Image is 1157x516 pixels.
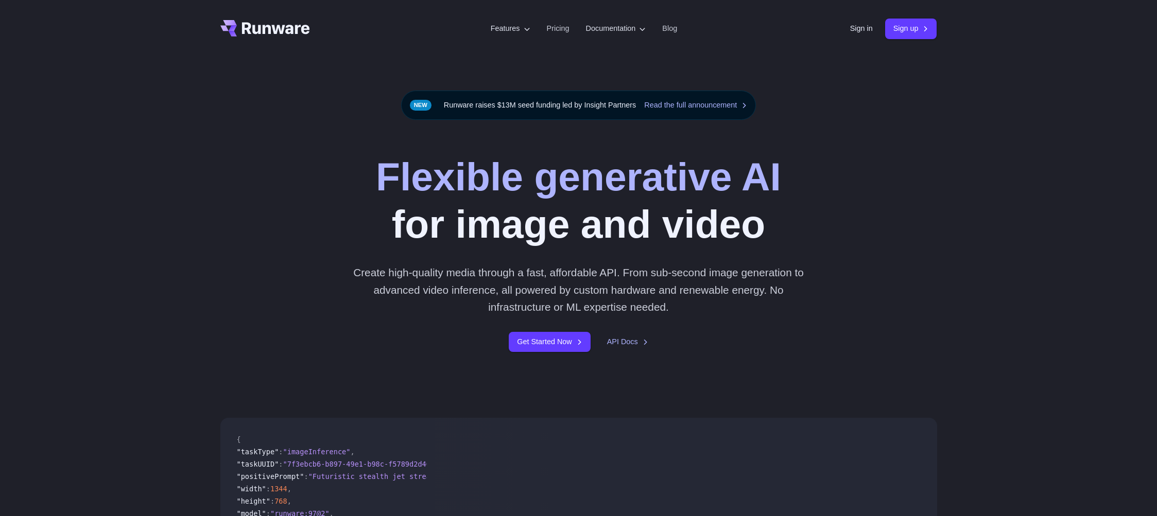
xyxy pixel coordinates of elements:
a: Pricing [547,23,569,34]
span: : [279,448,283,456]
a: Read the full announcement [644,99,747,111]
strong: Flexible generative AI [376,154,781,199]
a: API Docs [607,336,648,348]
span: "taskUUID" [237,460,279,468]
span: : [270,497,274,505]
a: Get Started Now [509,332,590,352]
a: Blog [662,23,677,34]
span: , [287,497,291,505]
span: : [266,485,270,493]
p: Create high-quality media through a fast, affordable API. From sub-second image generation to adv... [349,264,808,315]
h1: for image and video [376,153,781,247]
span: "taskType" [237,448,279,456]
span: "positivePrompt" [237,472,304,481]
span: 768 [274,497,287,505]
div: Runware raises $13M seed funding led by Insight Partners [401,91,756,120]
a: Sign in [850,23,873,34]
span: , [287,485,291,493]
span: "7f3ebcb6-b897-49e1-b98c-f5789d2d40d7" [283,460,443,468]
span: 1344 [270,485,287,493]
label: Features [491,23,530,34]
span: "width" [237,485,266,493]
span: "Futuristic stealth jet streaking through a neon-lit cityscape with glowing purple exhaust" [308,472,692,481]
span: , [350,448,354,456]
a: Sign up [885,19,937,39]
label: Documentation [586,23,646,34]
span: { [237,435,241,443]
span: "height" [237,497,270,505]
span: : [304,472,308,481]
span: : [279,460,283,468]
span: "imageInference" [283,448,351,456]
a: Go to / [220,20,310,37]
